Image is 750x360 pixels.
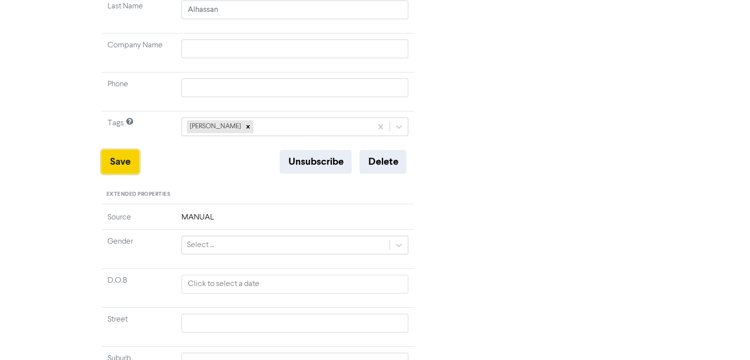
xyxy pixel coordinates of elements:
[359,150,406,174] button: Delete
[102,111,176,150] td: Tags
[102,150,139,174] button: Save
[187,120,243,133] div: [PERSON_NAME]
[102,229,176,268] td: Gender
[102,34,176,72] td: Company Name
[701,313,750,360] iframe: Chat Widget
[176,212,415,230] td: MANUAL
[102,268,176,307] td: D.O.B
[102,72,176,111] td: Phone
[102,185,415,204] div: Extended Properties
[102,307,176,346] td: Street
[102,212,176,230] td: Source
[280,150,352,174] button: Unsubscribe
[181,275,409,293] input: Click to select a date
[187,239,214,251] div: Select ...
